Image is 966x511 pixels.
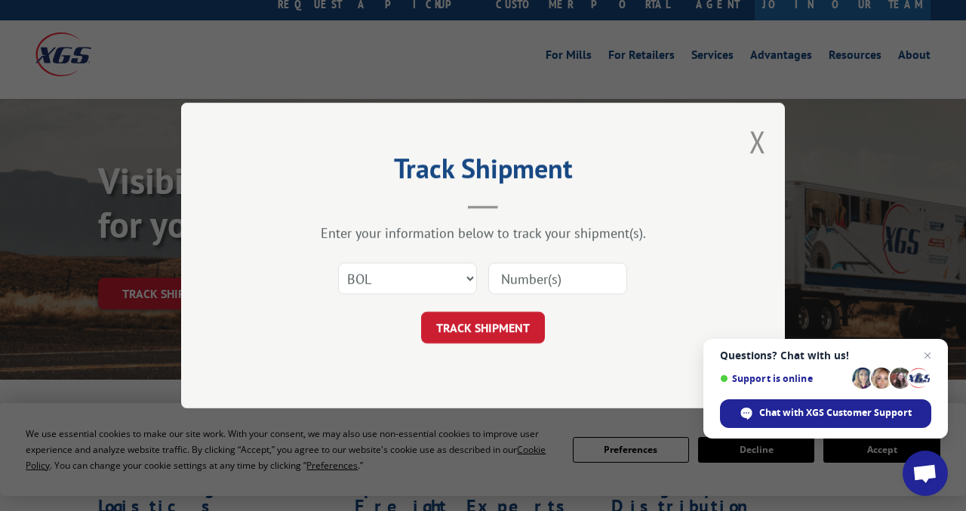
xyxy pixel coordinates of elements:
[918,346,937,365] span: Close chat
[903,451,948,496] div: Open chat
[759,406,912,420] span: Chat with XGS Customer Support
[720,399,931,428] div: Chat with XGS Customer Support
[720,349,931,362] span: Questions? Chat with us!
[421,312,545,343] button: TRACK SHIPMENT
[488,263,627,294] input: Number(s)
[257,224,709,242] div: Enter your information below to track your shipment(s).
[720,373,847,384] span: Support is online
[257,158,709,186] h2: Track Shipment
[749,122,766,162] button: Close modal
